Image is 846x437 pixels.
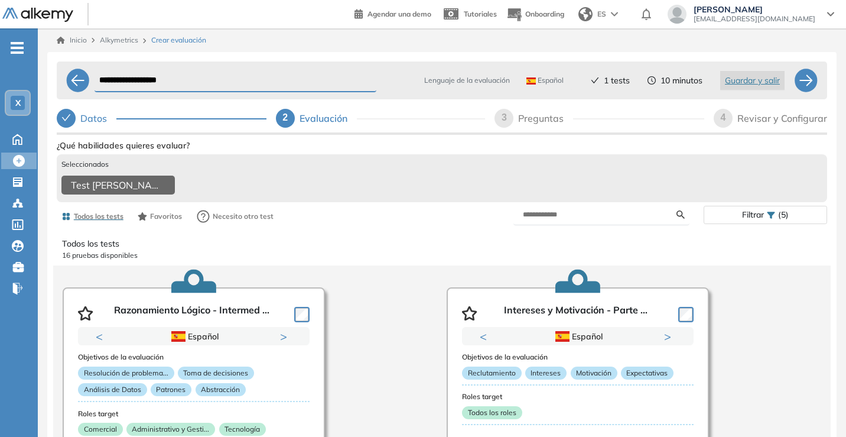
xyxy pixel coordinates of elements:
span: 1 tests [604,75,630,87]
button: Necesito otro test [191,205,279,228]
span: Filtrar [742,206,764,224]
p: Administrativo y Gesti... [126,423,215,436]
img: world [578,7,593,21]
span: (5) [778,206,789,224]
p: 16 pruebas disponibles [62,250,822,261]
span: Agendar una demo [367,9,431,18]
button: 2 [583,346,592,348]
img: arrow [611,12,618,17]
button: 1 [564,346,578,348]
p: Motivación [570,367,617,380]
div: Español [504,330,652,343]
img: ESP [526,77,536,85]
div: 3Preguntas [494,109,704,128]
p: Comercial [78,423,122,436]
span: clock-circle [647,76,656,85]
span: 3 [502,112,507,122]
div: Datos [80,109,116,128]
span: Alkymetrics [100,35,138,44]
div: Revisar y Configurar [737,109,827,128]
span: Onboarding [525,9,564,18]
i: - [11,47,24,49]
div: Preguntas [518,109,573,128]
img: ESP [171,331,186,342]
span: ES [597,9,606,20]
button: 1 [180,346,194,348]
span: Crear evaluación [151,35,206,46]
p: Toma de decisiones [178,367,254,380]
p: Expectativas [621,367,673,380]
button: Guardar y salir [720,71,785,90]
span: Lenguaje de la evaluación [424,75,510,86]
span: X [15,98,21,108]
p: Intereses y Motivación - Parte ... [504,305,647,322]
span: Favoritos [150,211,182,222]
button: Onboarding [506,2,564,27]
span: 2 [282,112,288,122]
div: Datos [57,109,266,128]
div: Widget de chat [787,380,846,437]
img: Logo [2,8,73,22]
p: Abstracción [195,383,245,396]
span: [EMAIL_ADDRESS][DOMAIN_NAME] [694,14,815,24]
p: Razonamiento Lógico - Intermed ... [114,305,269,322]
span: Seleccionados [61,159,109,170]
button: Favoritos [133,206,187,226]
p: Patrones [151,383,191,396]
button: Todos los tests [57,206,128,226]
span: Español [526,76,564,85]
p: Reclutamiento [462,367,521,380]
span: Todos los tests [74,211,123,222]
div: Evaluación [300,109,357,128]
img: ESP [555,331,570,342]
button: Previous [480,331,492,342]
span: Test [PERSON_NAME] [71,178,161,192]
p: Resolución de problema... [78,367,174,380]
span: ¿Qué habilidades quieres evaluar? [57,140,190,152]
a: Inicio [57,35,87,46]
span: 10 minutos [660,75,702,87]
button: 2 [199,346,208,348]
span: Guardar y salir [725,74,780,87]
span: Necesito otro test [213,211,274,222]
p: Tecnología [219,423,265,436]
p: Análisis de Datos [78,383,147,396]
div: 2Evaluación [276,109,486,128]
button: Next [664,331,676,342]
div: 4Revisar y Configurar [714,109,827,128]
a: Agendar una demo [354,6,431,20]
button: Previous [96,331,108,342]
p: Todos los roles [462,406,522,419]
p: Intereses [525,367,567,380]
span: check [591,76,599,85]
h3: Roles target [462,393,694,401]
iframe: Chat Widget [787,380,846,437]
span: check [61,113,71,122]
h3: Objetivos de la evaluación [78,353,310,361]
span: 4 [721,112,726,122]
p: Todos los tests [62,238,822,250]
span: Tutoriales [464,9,497,18]
button: Next [280,331,292,342]
div: Español [120,330,268,343]
h3: Roles target [78,410,310,418]
h3: Objetivos de la evaluación [462,353,694,361]
span: [PERSON_NAME] [694,5,815,14]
